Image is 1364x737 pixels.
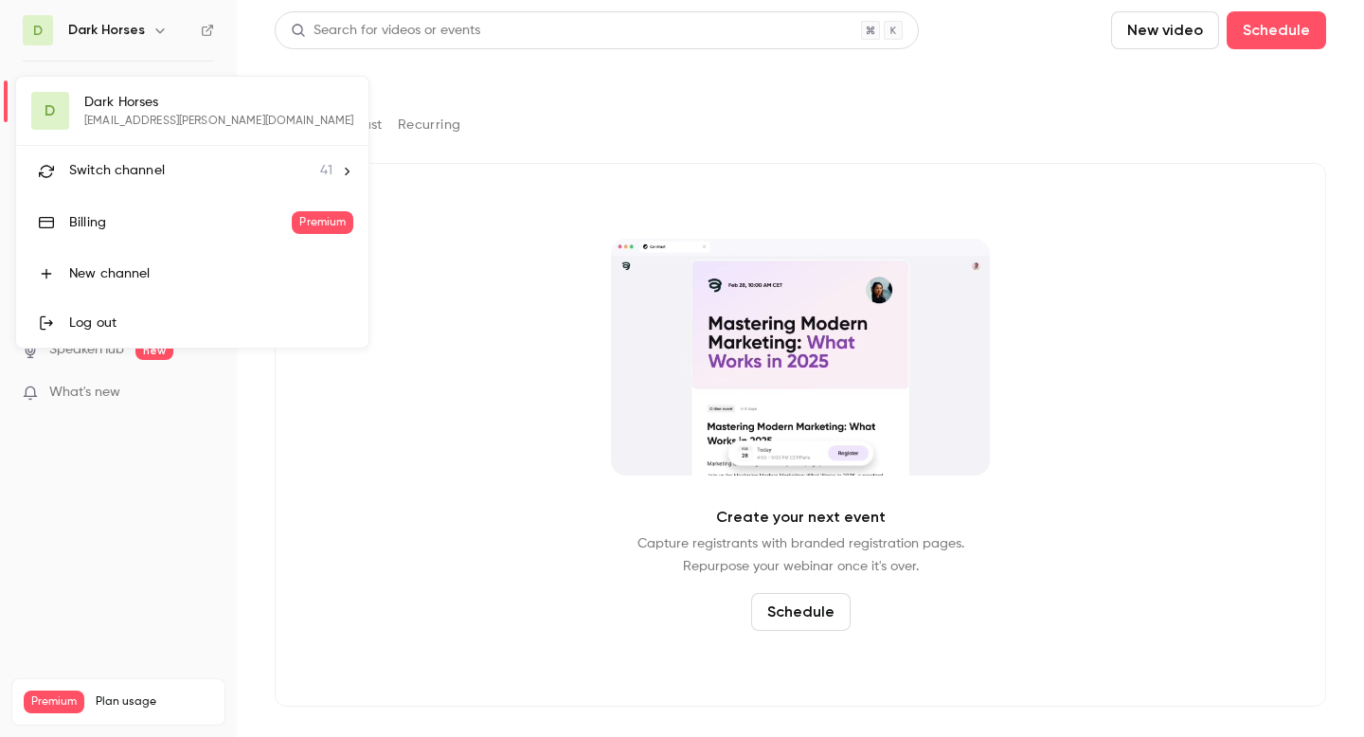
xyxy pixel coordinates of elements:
[69,314,353,333] div: Log out
[292,211,353,234] span: Premium
[69,213,292,232] div: Billing
[320,161,332,181] span: 41
[69,264,353,283] div: New channel
[69,161,165,181] span: Switch channel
